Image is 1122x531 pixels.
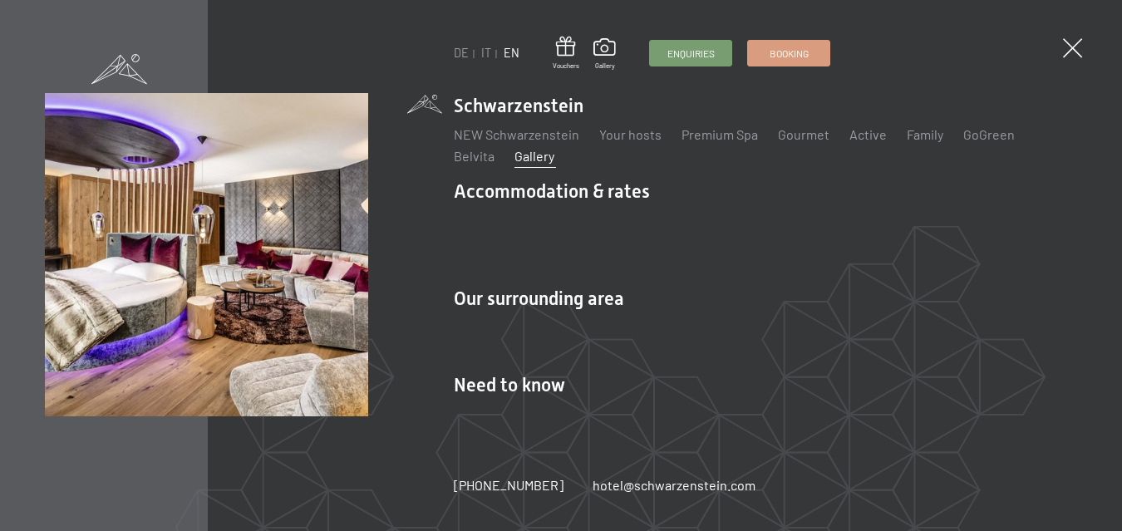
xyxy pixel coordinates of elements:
a: Active [849,126,887,142]
span: Gallery [593,61,616,71]
a: GoGreen [963,126,1015,142]
span: [PHONE_NUMBER] [454,477,563,493]
a: DE [454,46,469,60]
a: Gourmet [778,126,829,142]
a: Gallery [593,38,616,70]
a: Belvita [454,148,495,164]
a: [PHONE_NUMBER] [454,476,563,494]
a: IT [481,46,491,60]
a: Premium Spa [682,126,758,142]
a: Gallery [514,148,554,164]
a: Family [907,126,943,142]
a: EN [504,46,519,60]
a: hotel@schwarzenstein.com [593,476,755,494]
a: Enquiries [650,41,731,66]
a: Vouchers [553,37,579,71]
span: Booking [770,47,809,61]
a: Your hosts [599,126,662,142]
span: Vouchers [553,61,579,71]
a: NEW Schwarzenstein [454,126,579,142]
a: Booking [748,41,829,66]
span: Enquiries [667,47,715,61]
